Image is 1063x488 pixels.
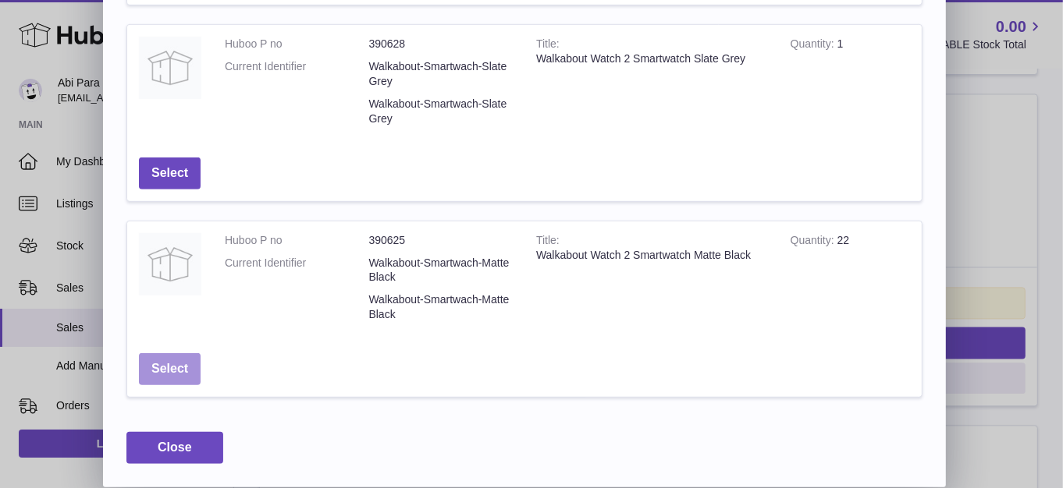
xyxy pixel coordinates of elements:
[139,353,201,385] button: Select
[369,97,514,126] dd: Walkabout-Smartwach-SlateGrey
[779,25,922,145] td: 1
[536,248,767,263] div: Walkabout Watch 2 Smartwatch Matte Black
[225,59,369,89] dt: Current Identifier
[369,292,514,322] dd: Walkabout-Smartwach-MatteBlack
[536,51,767,66] div: Walkabout Watch 2 Smartwatch Slate Grey
[536,37,560,54] strong: Title
[139,233,201,295] img: Walkabout Watch 2 Smartwatch Matte Black
[536,234,560,250] strong: Title
[225,37,369,51] dt: Huboo P no
[225,256,369,285] dt: Current Identifier
[779,221,922,341] td: 22
[225,233,369,248] dt: Huboo P no
[369,59,514,89] dd: Walkabout-Smartwach-SlateGrey
[369,233,514,248] dd: 390625
[158,440,192,454] span: Close
[369,37,514,51] dd: 390628
[369,256,514,285] dd: Walkabout-Smartwach-MatteBlack
[126,432,223,464] button: Close
[139,37,201,99] img: Walkabout Watch 2 Smartwatch Slate Grey
[139,157,201,189] button: Select
[791,234,837,250] strong: Quantity
[791,37,837,54] strong: Quantity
